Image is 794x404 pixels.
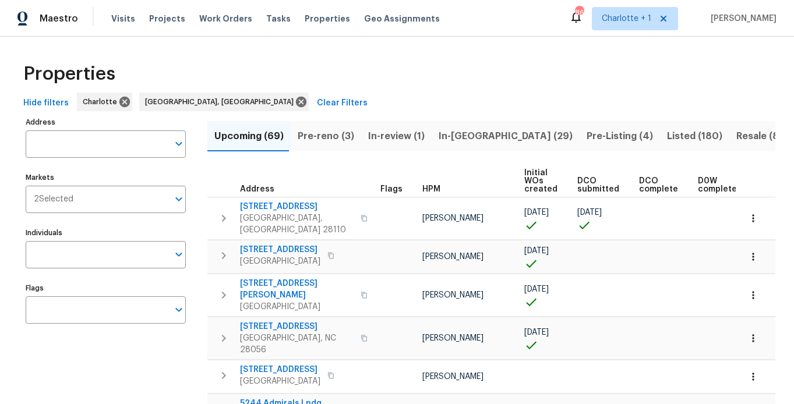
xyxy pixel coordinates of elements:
span: [STREET_ADDRESS] [240,321,354,332]
span: [STREET_ADDRESS] [240,364,320,375]
span: In-[GEOGRAPHIC_DATA] (29) [439,128,573,144]
span: Tasks [266,15,291,23]
span: [PERSON_NAME] [422,334,484,342]
button: Clear Filters [312,93,372,114]
span: Initial WOs created [524,169,557,193]
button: Open [171,136,187,152]
label: Flags [26,285,186,292]
label: Markets [26,174,186,181]
span: HPM [422,185,440,193]
span: [PERSON_NAME] [422,291,484,299]
div: Charlotte [77,93,132,111]
span: Properties [23,68,115,80]
span: Flags [380,185,403,193]
span: Work Orders [199,13,252,24]
span: Listed (180) [667,128,722,144]
span: [DATE] [577,208,602,217]
span: Projects [149,13,185,24]
div: [GEOGRAPHIC_DATA], [GEOGRAPHIC_DATA] [139,93,309,111]
span: Visits [111,13,135,24]
span: [GEOGRAPHIC_DATA], NC 28056 [240,332,354,356]
button: Hide filters [19,93,73,114]
span: Geo Assignments [364,13,440,24]
button: Open [171,246,187,263]
span: [DATE] [524,328,549,336]
span: [GEOGRAPHIC_DATA], [GEOGRAPHIC_DATA] 28110 [240,212,354,236]
button: Open [171,302,187,318]
span: DCO complete [639,177,678,193]
span: DCO submitted [577,177,619,193]
span: Hide filters [23,96,69,111]
span: [GEOGRAPHIC_DATA] [240,256,320,267]
span: Clear Filters [317,96,368,111]
span: Maestro [40,13,78,24]
span: [PERSON_NAME] [706,13,777,24]
span: [GEOGRAPHIC_DATA] [240,375,320,387]
span: [DATE] [524,208,549,217]
span: [STREET_ADDRESS] [240,244,320,256]
span: Charlotte [83,96,122,108]
span: [STREET_ADDRESS][PERSON_NAME] [240,278,354,301]
span: Address [240,185,274,193]
span: In-review (1) [368,128,425,144]
span: [PERSON_NAME] [422,214,484,222]
span: Charlotte + 1 [602,13,651,24]
label: Address [26,119,186,126]
span: [GEOGRAPHIC_DATA], [GEOGRAPHIC_DATA] [145,96,298,108]
span: Pre-Listing (4) [587,128,653,144]
span: Resale (83) [736,128,788,144]
button: Open [171,191,187,207]
span: D0W complete [698,177,737,193]
span: [PERSON_NAME] [422,373,484,381]
div: 86 [575,7,583,19]
span: Upcoming (69) [214,128,284,144]
span: Properties [305,13,350,24]
label: Individuals [26,229,186,236]
span: [GEOGRAPHIC_DATA] [240,301,354,313]
span: 2 Selected [34,194,73,204]
span: Pre-reno (3) [298,128,354,144]
span: [DATE] [524,285,549,293]
span: [DATE] [524,247,549,255]
span: [STREET_ADDRESS] [240,201,354,212]
span: [PERSON_NAME] [422,253,484,261]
